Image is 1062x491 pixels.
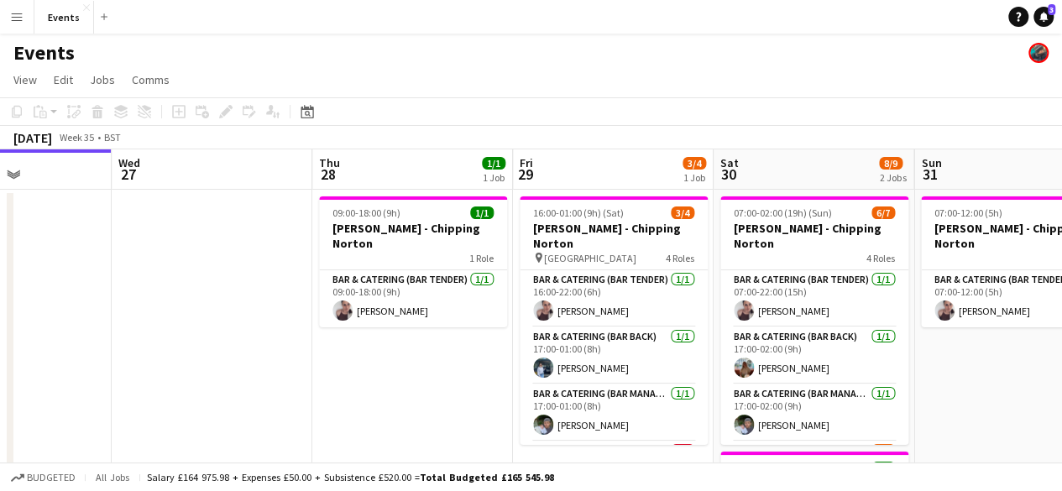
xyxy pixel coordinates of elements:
span: Jobs [90,72,115,87]
a: Edit [47,69,80,91]
app-user-avatar: Dom Roche [1028,43,1049,63]
div: [DATE] [13,129,52,146]
span: Budgeted [27,472,76,483]
span: Total Budgeted £165 545.98 [420,471,554,483]
span: View [13,72,37,87]
span: All jobs [92,471,133,483]
a: 3 [1033,7,1054,27]
button: Events [34,1,94,34]
span: Comms [132,72,170,87]
div: BST [104,131,121,144]
button: Budgeted [8,468,78,487]
a: Comms [125,69,176,91]
h1: Events [13,40,75,65]
div: Salary £164 975.98 + Expenses £50.00 + Subsistence £520.00 = [147,471,554,483]
span: 3 [1048,4,1055,15]
span: Week 35 [55,131,97,144]
a: Jobs [83,69,122,91]
span: Edit [54,72,73,87]
a: View [7,69,44,91]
